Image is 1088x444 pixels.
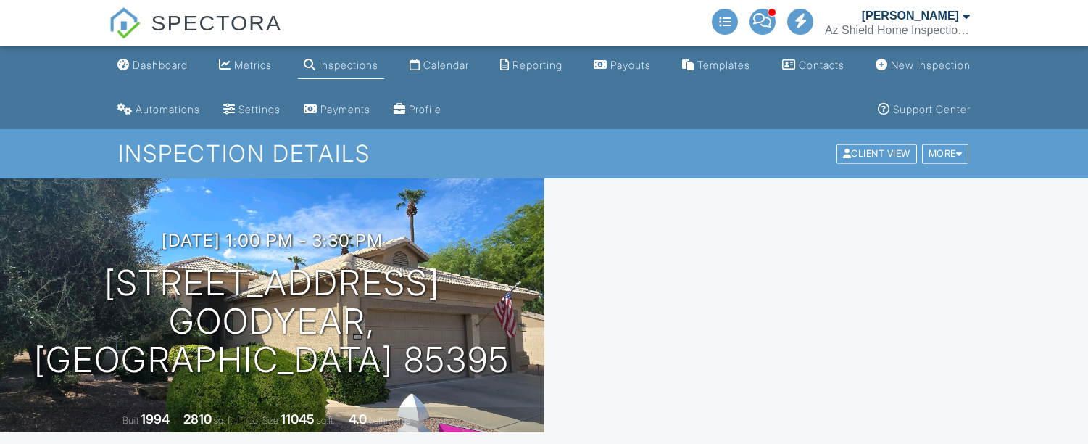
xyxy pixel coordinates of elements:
a: Reporting [494,52,568,79]
a: Support Center [872,96,976,123]
div: Payouts [610,59,651,71]
a: New Inspection [870,52,976,79]
div: 1994 [141,411,170,427]
div: Dashboard [133,59,188,71]
a: Metrics [213,52,278,79]
h1: Inspection Details [118,141,970,166]
span: sq.ft. [317,415,335,426]
div: 2810 [183,411,212,427]
div: Support Center [893,103,971,115]
img: The Best Home Inspection Software - Spectora [109,7,141,39]
div: More [922,144,969,164]
span: SPECTORA [151,7,283,38]
div: Templates [697,59,750,71]
div: [PERSON_NAME] [862,9,959,23]
div: Automations [136,103,200,115]
div: Profile [409,103,441,115]
span: Lot Size [248,415,278,426]
a: Payouts [588,52,657,79]
a: Settings [217,96,286,123]
div: New Inspection [891,59,971,71]
div: Settings [238,103,281,115]
a: SPECTORA [109,22,282,49]
div: 4.0 [349,411,367,427]
a: Automations (Basic) [112,96,206,123]
a: Inspections [298,52,384,79]
a: Calendar [404,52,475,79]
div: Inspections [319,59,378,71]
div: Client View [836,144,917,164]
div: Calendar [423,59,469,71]
a: Dashboard [112,52,194,79]
h3: [DATE] 1:00 pm - 3:30 pm [162,231,383,250]
a: Payments [298,96,376,123]
a: Company Profile [388,96,447,123]
a: Client View [835,147,921,158]
span: sq. ft. [214,415,234,426]
span: bathrooms [369,415,410,426]
div: Contacts [799,59,844,71]
h1: [STREET_ADDRESS] Goodyear, [GEOGRAPHIC_DATA] 85395 [23,264,521,379]
a: Contacts [776,52,850,79]
div: Reporting [512,59,562,71]
div: Metrics [234,59,272,71]
div: 11045 [281,411,315,427]
a: Templates [676,52,756,79]
span: Built [122,415,138,426]
div: Payments [320,103,370,115]
div: Az Shield Home Inspections [825,23,970,38]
